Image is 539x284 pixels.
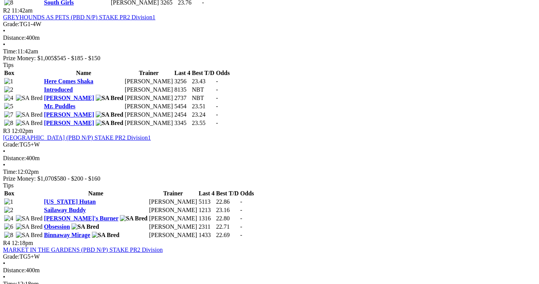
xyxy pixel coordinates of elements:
div: Prize Money: $1,005 [3,55,536,62]
td: [PERSON_NAME] [149,206,197,214]
span: Box [4,70,14,76]
span: Tips [3,182,14,189]
a: Mr. Puddles [44,103,75,109]
a: Here Comes Shaka [44,78,93,84]
div: TG5+W [3,141,536,148]
a: [PERSON_NAME] [44,120,94,126]
img: SA Bred [16,95,43,101]
td: 23.55 [191,119,215,127]
a: [US_STATE] Hutan [44,198,96,205]
img: SA Bred [16,223,43,230]
span: - [240,232,242,238]
img: 4 [4,215,13,222]
span: - [240,207,242,213]
td: 23.43 [191,78,215,85]
img: SA Bred [96,120,123,126]
div: 11:42am [3,48,536,55]
td: 23.51 [191,103,215,110]
span: Box [4,190,14,197]
th: Last 4 [174,69,191,77]
td: [PERSON_NAME] [124,119,173,127]
td: 2454 [174,111,191,119]
img: SA Bred [92,232,120,239]
span: Grade: [3,253,20,260]
span: • [3,274,5,280]
th: Odds [240,190,254,197]
img: 1 [4,198,13,205]
span: - [240,223,242,230]
span: Distance: [3,267,26,273]
span: - [240,198,242,205]
td: 3256 [174,78,191,85]
span: • [3,148,5,154]
span: 11:42am [12,7,33,14]
img: 2 [4,86,13,93]
span: - [216,78,218,84]
img: SA Bred [96,95,123,101]
a: [PERSON_NAME]'s Burner [44,215,118,222]
img: SA Bred [16,120,43,126]
a: MARKET IN THE GARDENS (PBD N/P) STAKE PR2 Division [3,247,163,253]
td: [PERSON_NAME] [149,215,197,222]
span: 12:02pm [12,128,33,134]
th: Best T/D [191,69,215,77]
div: TG1-4W [3,21,536,28]
th: Best T/D [216,190,239,197]
a: [PERSON_NAME] [44,95,94,101]
td: 22.80 [216,215,239,222]
span: - [216,103,218,109]
div: 400m [3,155,536,162]
span: Time: [3,169,17,175]
td: [PERSON_NAME] [124,94,173,102]
th: Name [43,69,124,77]
span: Tips [3,62,14,68]
img: SA Bred [16,232,43,239]
img: 4 [4,95,13,101]
th: Name [43,190,148,197]
span: Time: [3,48,17,55]
td: 22.69 [216,231,239,239]
span: Grade: [3,141,20,148]
div: Prize Money: $1,070 [3,175,536,182]
img: SA Bred [71,223,99,230]
span: - [216,120,218,126]
td: 22.71 [216,223,239,231]
td: [PERSON_NAME] [149,231,197,239]
img: 2 [4,207,13,214]
td: [PERSON_NAME] [124,103,173,110]
img: SA Bred [16,215,43,222]
img: SA Bred [120,215,148,222]
span: • [3,28,5,34]
img: 8 [4,120,13,126]
span: - [216,86,218,93]
td: [PERSON_NAME] [124,78,173,85]
span: R4 [3,240,10,246]
th: Trainer [124,69,173,77]
a: [PERSON_NAME] [44,111,94,118]
span: Grade: [3,21,20,27]
img: SA Bred [16,111,43,118]
a: Introduced [44,86,73,93]
span: - [216,111,218,118]
td: 1433 [198,231,215,239]
td: 8135 [174,86,191,94]
td: [PERSON_NAME] [149,198,197,206]
th: Odds [216,69,230,77]
a: Sailaway Buddy [44,207,86,213]
div: 400m [3,267,536,274]
img: 7 [4,111,13,118]
td: NBT [191,94,215,102]
img: 1 [4,78,13,85]
span: 12:18pm [12,240,33,246]
td: 1213 [198,206,215,214]
th: Trainer [149,190,197,197]
img: 6 [4,223,13,230]
a: Obsession [44,223,70,230]
td: 23.24 [191,111,215,119]
span: • [3,162,5,168]
div: 400m [3,34,536,41]
td: 3345 [174,119,191,127]
a: GREYHOUNDS AS PETS (PBD N/P) STAKE PR2 Division1 [3,14,155,20]
img: SA Bred [96,111,123,118]
span: $545 - $185 - $150 [54,55,101,61]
